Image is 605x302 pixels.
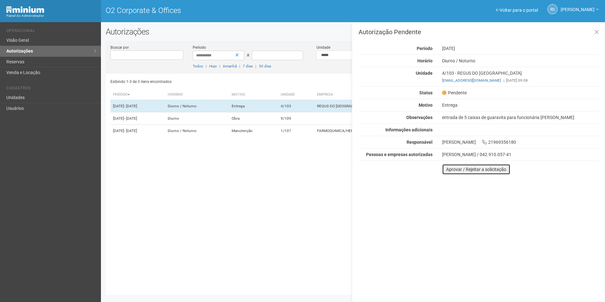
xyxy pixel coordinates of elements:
a: Voltar para o portal [496,8,538,13]
td: Diurno / Noturno [165,100,229,112]
a: 30 dias [259,64,271,68]
span: - [DATE] [124,116,137,121]
label: Período [193,45,206,50]
th: Empresa [315,90,446,100]
td: Obra [229,112,278,125]
strong: Informações adicionais [385,127,433,132]
span: - [DATE] [124,129,137,133]
th: Período [110,90,165,100]
td: 1/107 [278,125,315,137]
span: | [219,64,220,68]
div: [DATE] [437,46,605,51]
h2: Autorizações [106,27,600,36]
div: 4/103 - REGUS DO [GEOGRAPHIC_DATA] [437,70,605,83]
strong: Observações [406,115,433,120]
div: entrada de 5 caixas de guaravita para funcionária [PERSON_NAME] [437,115,605,120]
div: Painel do Administrador [6,13,96,19]
td: Manutenção [229,125,278,137]
span: a [247,52,249,57]
td: Entrega [229,100,278,112]
strong: Horário [417,58,433,63]
div: Diurno / Noturno [437,58,605,64]
td: [DATE] [110,112,165,125]
a: RS [547,4,558,14]
span: | [255,64,256,68]
strong: Período [417,46,433,51]
li: Cadastros [6,86,96,92]
td: [DATE] [110,125,165,137]
div: Exibindo 1-3 de 3 itens encontrados [110,77,351,86]
td: Diurno / Noturno [165,125,229,137]
strong: Unidade [416,71,433,76]
strong: Status [419,90,433,95]
label: Buscar por [110,45,129,50]
strong: Responsável [407,140,433,145]
div: [PERSON_NAME] 21969356180 [437,139,605,145]
span: | [206,64,207,68]
th: Horário [165,90,229,100]
a: [PERSON_NAME] [561,8,599,13]
a: Hoje [209,64,217,68]
td: 9/109 [278,112,315,125]
li: Operacional [6,28,96,35]
a: Amanhã [223,64,237,68]
a: 7 dias [243,64,253,68]
a: Todos [193,64,203,68]
strong: Pessoas e empresas autorizadas [366,152,433,157]
div: [DATE] 09:08 [442,78,600,83]
span: | [239,64,240,68]
div: [PERSON_NAME] / 042.910.057-41 [442,152,600,157]
th: Unidade [278,90,315,100]
td: [DATE] [110,100,165,112]
span: - [DATE] [124,104,137,108]
strong: Motivo [419,103,433,108]
h3: Autorização Pendente [359,29,600,35]
div: Entrega [437,102,605,108]
td: REGUS DO [GEOGRAPHIC_DATA] [315,100,446,112]
span: | [503,78,504,83]
h1: O2 Corporate & Offices [106,6,348,15]
label: Unidade [316,45,330,50]
span: Pendente [442,90,467,96]
img: Minium [6,6,44,13]
th: Motivo [229,90,278,100]
td: FARMOQUIMICA/HERBARIUM/ DERMA [315,125,446,137]
td: Diurno [165,112,229,125]
a: [EMAIL_ADDRESS][DOMAIN_NAME] [442,78,501,83]
button: Aprovar / Rejeitar a solicitação [442,164,510,175]
span: Rayssa Soares Ribeiro [561,1,595,12]
td: 4/103 [278,100,315,112]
